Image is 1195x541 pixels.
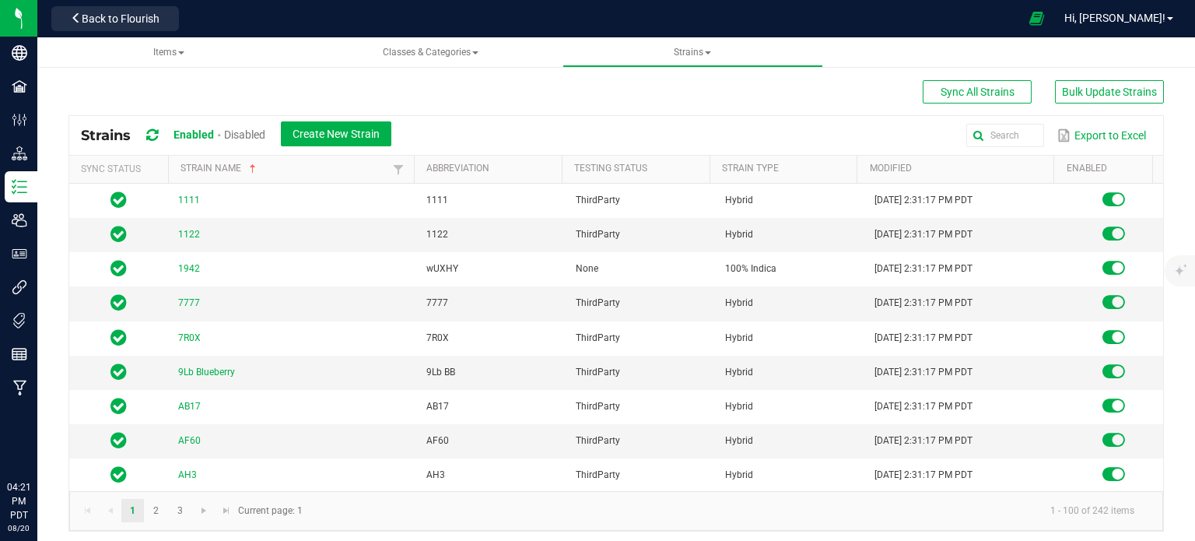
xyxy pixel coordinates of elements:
[46,414,65,433] iframe: Resource center unread badge
[874,401,972,412] span: [DATE] 2:31:17 PM PDT
[12,380,27,395] inline-svg: Manufacturing
[1062,86,1157,98] span: Bulk Update Strains
[874,263,972,274] span: [DATE] 2:31:17 PM PDT
[574,163,703,175] a: Testing StatusSortable
[426,229,448,240] span: 1122
[426,367,455,378] span: 9Lb BB
[12,246,27,262] inline-svg: User Roles
[725,401,753,412] span: Hybrid
[193,499,216,522] a: Go to the next page
[576,367,620,378] span: ThirdParty
[12,179,27,195] inline-svg: Inventory
[178,195,200,206] a: 1111
[7,480,30,522] p: 04:21 PM PDT
[178,367,235,378] a: 9Lb Blueberry
[426,435,449,446] span: AF60
[216,499,238,522] a: Go to the last page
[69,491,1163,531] kendo-pager: Current page: 1
[576,263,598,274] span: None
[426,469,445,480] span: AH3
[110,395,127,417] span: In Sync
[82,12,159,25] span: Back to Flourish
[178,435,201,446] a: AF60
[121,499,144,522] a: Page 1
[725,297,753,308] span: Hybrid
[576,297,620,308] span: ThirdParty
[576,469,620,480] span: ThirdParty
[722,163,851,175] a: Strain TypeSortable
[220,504,233,517] span: Go to the last page
[180,163,389,175] a: Strain nameSortable
[923,80,1032,104] button: Sync All Strains
[153,47,184,58] span: Items
[198,504,210,517] span: Go to the next page
[874,332,972,343] span: [DATE] 2:31:17 PM PDT
[169,499,191,522] a: Page 3
[874,229,972,240] span: [DATE] 2:31:17 PM PDT
[1064,12,1165,24] span: Hi, [PERSON_NAME]!
[1067,163,1147,175] a: EnabledSortable
[725,229,753,240] span: Hybrid
[12,146,27,161] inline-svg: Distribution
[725,263,776,274] span: 100% Indica
[81,121,403,150] div: Strains
[725,195,753,206] span: Hybrid
[12,45,27,61] inline-svg: Company
[69,156,168,184] th: Sync Status
[110,189,127,211] span: In Sync
[7,522,30,534] p: 08/20
[383,47,478,58] span: Classes & Categories
[178,401,201,412] a: AB17
[426,297,448,308] span: 7777
[725,469,753,480] span: Hybrid
[426,195,448,206] span: 1111
[576,229,620,240] span: ThirdParty
[874,469,972,480] span: [DATE] 2:31:17 PM PDT
[941,86,1015,98] span: Sync All Strains
[1053,122,1150,149] button: Export to Excel
[51,6,179,31] button: Back to Flourish
[293,128,380,140] span: Create New Strain
[576,332,620,343] span: ThirdParty
[16,416,62,463] iframe: Resource center
[725,332,753,343] span: Hybrid
[12,279,27,295] inline-svg: Integrations
[1019,3,1054,33] span: Open Ecommerce Menu
[178,263,200,274] a: 1942
[1055,80,1164,104] button: Bulk Update Strains
[178,332,201,343] a: 7R0X
[966,124,1044,147] input: Search
[674,47,711,58] span: Strains
[178,469,197,480] a: AH3
[247,163,259,175] span: Sortable
[725,367,753,378] span: Hybrid
[576,401,620,412] span: ThirdParty
[874,367,972,378] span: [DATE] 2:31:17 PM PDT
[870,163,1048,175] a: ModifiedSortable
[110,223,127,245] span: In Sync
[12,79,27,94] inline-svg: Facilities
[110,430,127,451] span: In Sync
[12,112,27,128] inline-svg: Configuration
[576,435,620,446] span: ThirdParty
[173,128,214,141] span: Enabled
[725,435,753,446] span: Hybrid
[178,229,200,240] a: 1122
[110,292,127,314] span: In Sync
[389,160,408,179] a: Filter
[874,435,972,446] span: [DATE] 2:31:17 PM PDT
[426,263,458,274] span: wUXHY
[874,297,972,308] span: [DATE] 2:31:17 PM PDT
[110,258,127,279] span: In Sync
[426,163,555,175] a: AbbreviationSortable
[874,195,972,206] span: [DATE] 2:31:17 PM PDT
[312,498,1147,524] kendo-pager-info: 1 - 100 of 242 items
[576,195,620,206] span: ThirdParty
[224,128,265,141] span: Disabled
[281,121,391,146] button: Create New Strain
[178,297,200,308] a: 7777
[110,361,127,383] span: In Sync
[145,499,167,522] a: Page 2
[12,346,27,362] inline-svg: Reports
[110,327,127,349] span: In Sync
